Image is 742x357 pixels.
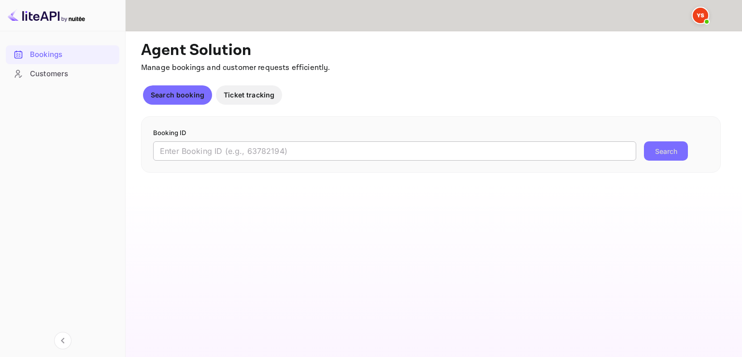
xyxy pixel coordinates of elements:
a: Bookings [6,45,119,63]
p: Agent Solution [141,41,725,60]
img: Yandex Support [693,8,708,23]
div: Customers [6,65,119,83]
p: Booking ID [153,128,709,138]
a: Customers [6,65,119,82]
button: Collapse navigation [54,332,71,349]
button: Search [644,141,688,161]
p: Search booking [151,90,204,100]
div: Bookings [30,49,114,60]
div: Bookings [6,45,119,64]
input: Enter Booking ID (e.g., 63782194) [153,141,636,161]
span: Manage bookings and customer requests efficiently. [141,63,330,73]
img: LiteAPI logo [8,8,85,23]
div: Customers [30,69,114,80]
p: Ticket tracking [224,90,274,100]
